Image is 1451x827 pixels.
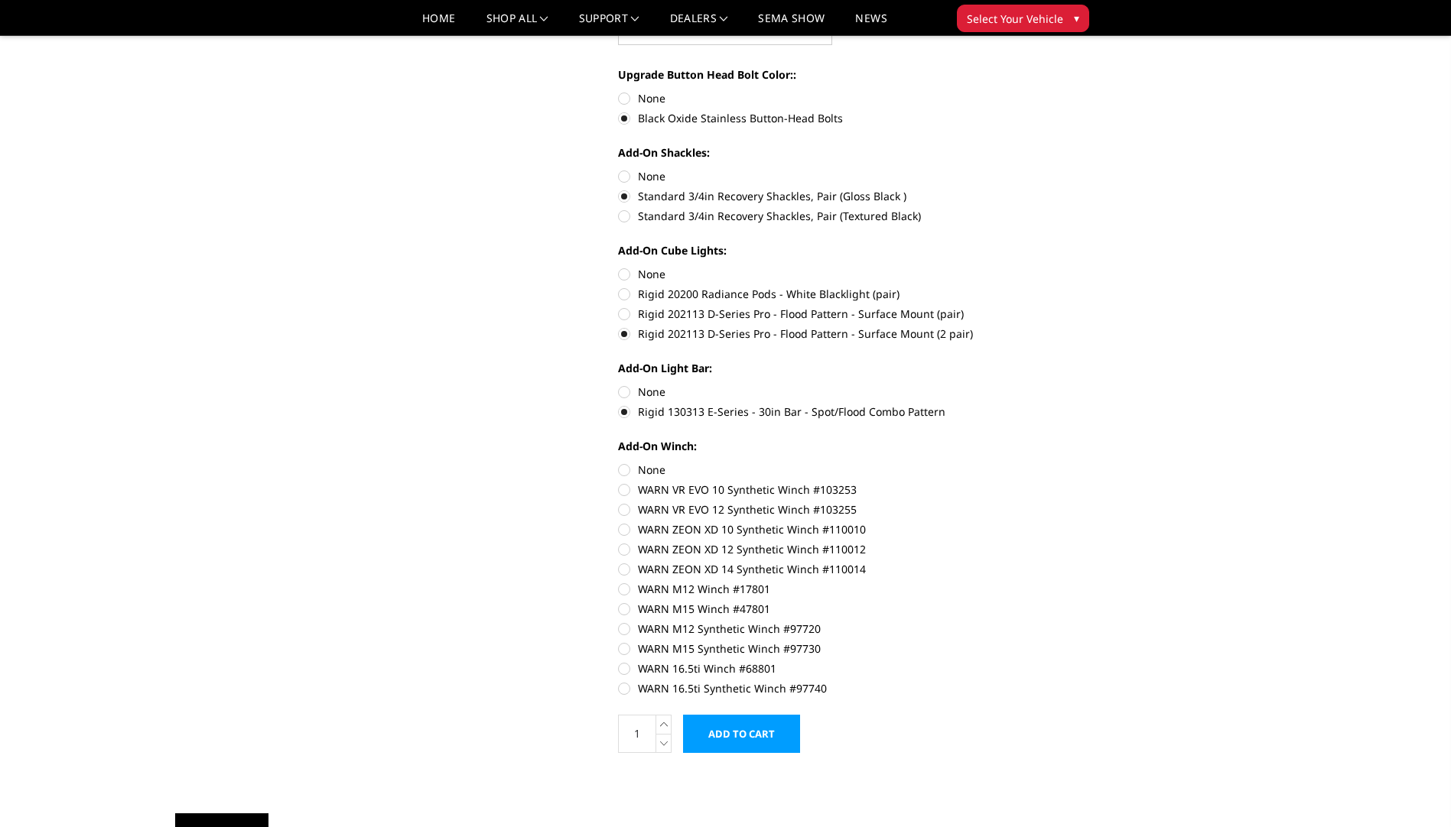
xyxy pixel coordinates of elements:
a: Support [579,13,639,35]
label: WARN M12 Synthetic Winch #97720 [618,621,1040,637]
label: WARN 16.5ti Synthetic Winch #97740 [618,680,1040,696]
label: WARN ZEON XD 12 Synthetic Winch #110012 [618,541,1040,557]
a: Home [422,13,455,35]
label: Standard 3/4in Recovery Shackles, Pair (Textured Black) [618,208,1040,224]
a: Dealers [670,13,728,35]
label: Rigid 202113 D-Series Pro - Flood Pattern - Surface Mount (pair) [618,306,1040,322]
label: Upgrade Button Head Bolt Color:: [618,66,1040,83]
label: WARN 16.5ti Winch #68801 [618,660,1040,676]
label: WARN M15 Winch #47801 [618,601,1040,617]
label: None [618,90,1040,106]
span: ▾ [1074,10,1079,26]
button: Select Your Vehicle [957,5,1089,32]
label: Rigid 20200 Radiance Pods - White Blacklight (pair) [618,286,1040,302]
label: Black Oxide Stainless Button-Head Bolts [618,110,1040,126]
label: Add-On Shackles: [618,144,1040,161]
a: SEMA Show [758,13,825,35]
label: WARN M15 Synthetic Winch #97730 [618,641,1040,657]
input: Add to Cart [683,715,800,753]
label: Rigid 202113 D-Series Pro - Flood Pattern - Surface Mount (2 pair) [618,326,1040,342]
label: Add-On Light Bar: [618,360,1040,376]
label: Add-On Winch: [618,438,1040,454]
label: Add-On Cube Lights: [618,242,1040,258]
label: None [618,462,1040,478]
label: WARN VR EVO 12 Synthetic Winch #103255 [618,501,1040,517]
label: Rigid 130313 E-Series - 30in Bar - Spot/Flood Combo Pattern [618,404,1040,420]
label: WARN M12 Winch #17801 [618,581,1040,597]
a: News [855,13,887,35]
label: WARN ZEON XD 14 Synthetic Winch #110014 [618,561,1040,577]
label: WARN ZEON XD 10 Synthetic Winch #110010 [618,521,1040,537]
label: Standard 3/4in Recovery Shackles, Pair (Gloss Black ) [618,188,1040,204]
label: None [618,266,1040,282]
label: None [618,384,1040,400]
a: shop all [486,13,548,35]
span: Select Your Vehicle [967,11,1063,27]
label: None [618,168,1040,184]
iframe: Chat Widget [1375,754,1451,827]
label: WARN VR EVO 10 Synthetic Winch #103253 [618,482,1040,498]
